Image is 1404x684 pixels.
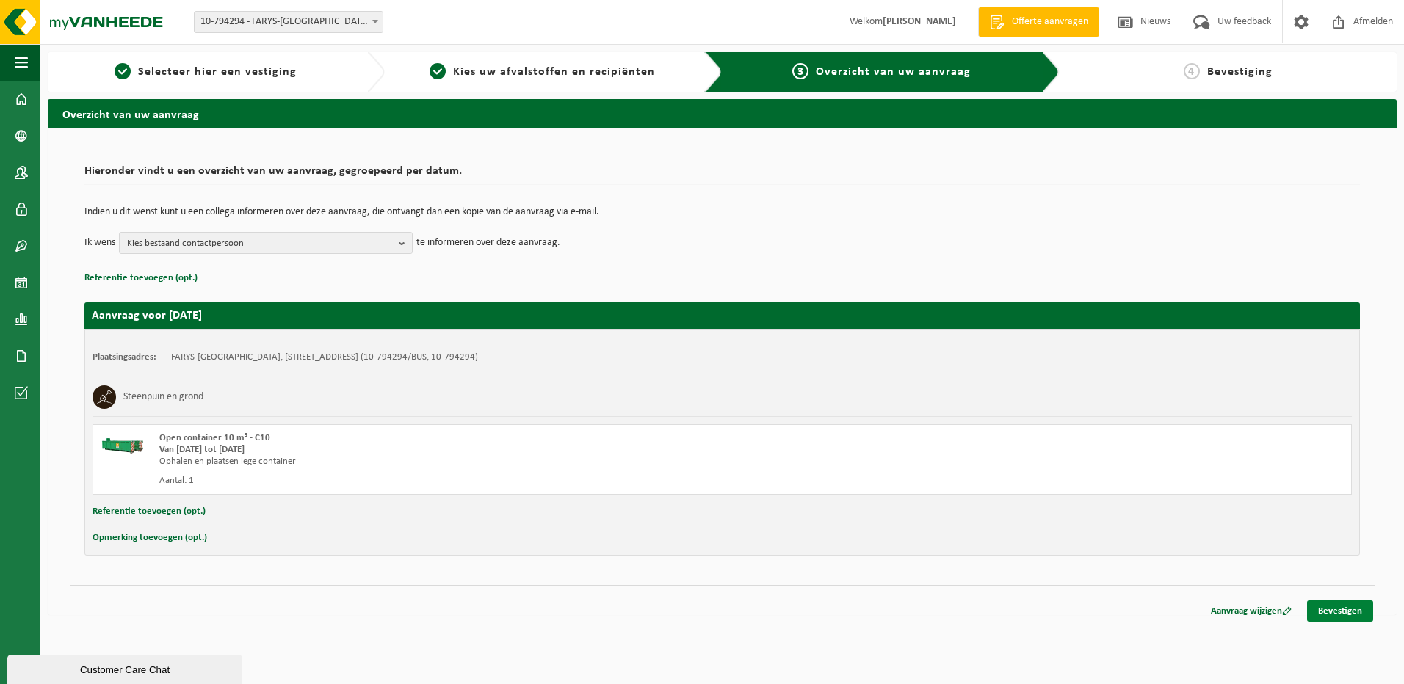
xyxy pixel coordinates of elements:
img: HK-XC-10-GN-00.png [101,432,145,454]
span: Kies bestaand contactpersoon [127,233,393,255]
a: Bevestigen [1307,600,1373,622]
span: 10-794294 - FARYS-BRUGGE - BRUGGE [195,12,383,32]
span: 10-794294 - FARYS-BRUGGE - BRUGGE [194,11,383,33]
div: Ophalen en plaatsen lege container [159,456,781,467]
a: Aanvraag wijzigen [1200,600,1303,622]
div: Aantal: 1 [159,475,781,487]
p: Indien u dit wenst kunt u een collega informeren over deze aanvraag, die ontvangt dan een kopie v... [84,207,1360,217]
span: 2 [430,63,446,79]
a: 1Selecteer hier een vestiging [55,63,355,81]
button: Referentie toevoegen (opt.) [84,269,198,288]
span: Bevestiging [1207,66,1273,78]
span: 1 [115,63,131,79]
span: Selecteer hier een vestiging [138,66,297,78]
button: Kies bestaand contactpersoon [119,232,413,254]
strong: Plaatsingsadres: [93,352,156,362]
span: 4 [1184,63,1200,79]
strong: Van [DATE] tot [DATE] [159,445,245,454]
strong: Aanvraag voor [DATE] [92,310,202,321]
strong: [PERSON_NAME] [883,16,956,27]
span: Kies uw afvalstoffen en recipiënten [453,66,655,78]
h3: Steenpuin en grond [123,385,203,409]
p: Ik wens [84,232,115,254]
span: Offerte aanvragen [1008,15,1092,29]
p: te informeren over deze aanvraag. [416,232,560,254]
button: Referentie toevoegen (opt.) [93,502,206,521]
button: Opmerking toevoegen (opt.) [93,528,207,547]
h2: Hieronder vindt u een overzicht van uw aanvraag, gegroepeerd per datum. [84,165,1360,185]
td: FARYS-[GEOGRAPHIC_DATA], [STREET_ADDRESS] (10-794294/BUS, 10-794294) [171,352,478,363]
a: 2Kies uw afvalstoffen en recipiënten [392,63,692,81]
h2: Overzicht van uw aanvraag [48,99,1397,128]
span: Open container 10 m³ - C10 [159,433,270,443]
iframe: chat widget [7,652,245,684]
a: Offerte aanvragen [978,7,1099,37]
span: 3 [792,63,808,79]
span: Overzicht van uw aanvraag [816,66,971,78]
